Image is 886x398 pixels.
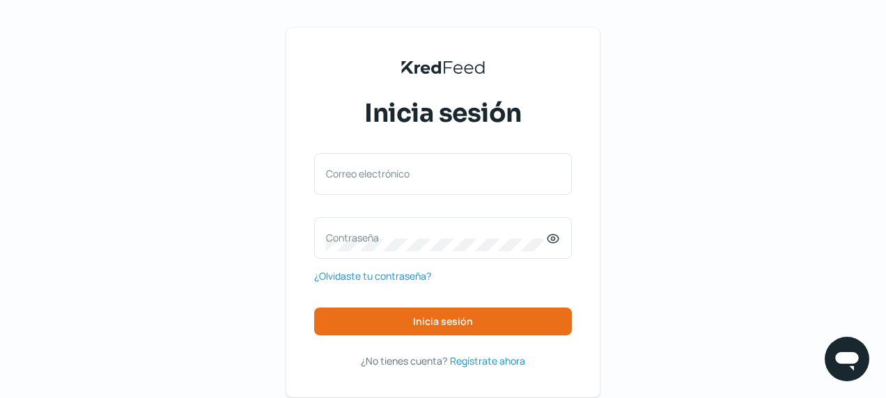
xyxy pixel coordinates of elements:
a: ¿Olvidaste tu contraseña? [314,267,431,285]
span: Inicia sesión [364,96,522,131]
img: chatIcon [833,345,861,373]
span: ¿No tienes cuenta? [361,354,447,367]
span: Inicia sesión [413,317,473,326]
button: Inicia sesión [314,308,572,335]
a: Regístrate ahora [450,352,525,369]
label: Contraseña [326,231,546,244]
label: Correo electrónico [326,167,546,180]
